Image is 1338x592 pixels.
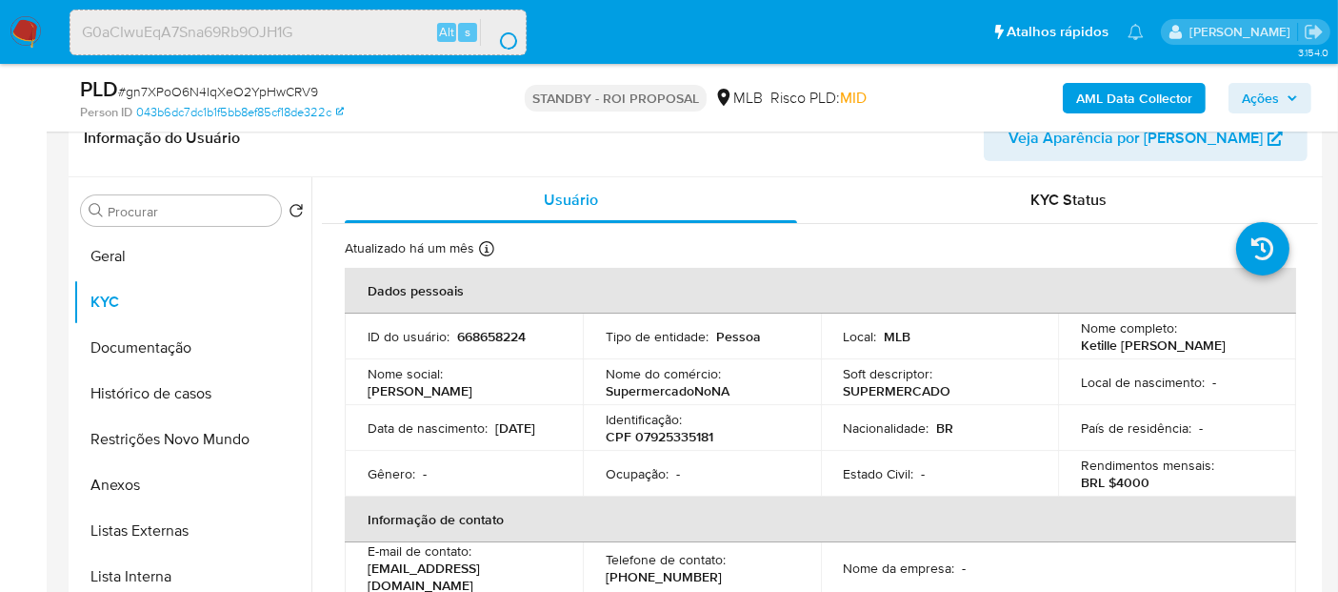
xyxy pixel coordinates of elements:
[676,465,680,482] p: -
[1081,474,1149,491] p: BRL $4000
[984,115,1308,161] button: Veja Aparência por [PERSON_NAME]
[716,328,761,345] p: Pessoa
[73,462,311,508] button: Anexos
[108,203,273,220] input: Procurar
[1242,83,1279,113] span: Ações
[289,203,304,224] button: Retornar ao pedido padrão
[345,239,474,257] p: Atualizado há um mês
[606,428,713,445] p: CPF 07925335181
[73,234,311,279] button: Geral
[368,419,488,437] p: Data de nascimento :
[73,417,311,462] button: Restrições Novo Mundo
[963,560,967,577] p: -
[844,328,877,345] p: Local :
[1228,83,1311,113] button: Ações
[457,328,526,345] p: 668658224
[465,23,470,41] span: s
[345,268,1296,314] th: Dados pessoais
[1081,337,1226,354] p: Ketille [PERSON_NAME]
[70,20,526,45] input: Pesquise usuários ou casos...
[84,129,240,148] h1: Informação do Usuário
[423,465,427,482] p: -
[606,328,709,345] p: Tipo de entidade :
[770,88,867,109] span: Risco PLD:
[1063,83,1206,113] button: AML Data Collector
[495,419,535,437] p: [DATE]
[136,104,344,121] a: 043b6dc7dc1b1f5bb8ef85cf18de322c
[73,279,311,325] button: KYC
[844,419,929,437] p: Nacionalidade :
[840,87,867,109] span: MID
[1031,189,1108,211] span: KYC Status
[844,560,955,577] p: Nome da empresa :
[1081,419,1191,437] p: País de residência :
[89,203,104,218] button: Procurar
[1081,457,1214,474] p: Rendimentos mensais :
[73,325,311,371] button: Documentação
[1081,374,1205,391] p: Local de nascimento :
[345,497,1296,542] th: Informação de contato
[1076,83,1192,113] b: AML Data Collector
[1081,319,1177,337] p: Nome completo :
[922,465,926,482] p: -
[1008,115,1263,161] span: Veja Aparência por [PERSON_NAME]
[525,85,707,112] p: STANDBY - ROI PROPOSAL
[1298,45,1328,60] span: 3.154.0
[937,419,954,437] p: BR
[606,568,722,585] p: [PHONE_NUMBER]
[80,104,132,121] b: Person ID
[714,88,763,109] div: MLB
[368,382,472,399] p: [PERSON_NAME]
[606,551,726,568] p: Telefone de contato :
[1212,374,1216,391] p: -
[80,73,118,104] b: PLD
[368,328,449,345] p: ID do usuário :
[118,82,318,101] span: # gn7XPoO6N4IqXeO2YpHwCRV9
[73,508,311,554] button: Listas Externas
[1199,419,1203,437] p: -
[368,365,443,382] p: Nome social :
[544,189,598,211] span: Usuário
[885,328,911,345] p: MLB
[606,465,669,482] p: Ocupação :
[844,365,933,382] p: Soft descriptor :
[368,542,471,560] p: E-mail de contato :
[439,23,454,41] span: Alt
[844,465,914,482] p: Estado Civil :
[368,465,415,482] p: Gênero :
[606,365,721,382] p: Nome do comércio :
[606,382,729,399] p: SupermercadoNoNA
[844,382,951,399] p: SUPERMERCADO
[480,19,519,46] button: search-icon
[1128,24,1144,40] a: Notificações
[1189,23,1297,41] p: erico.trevizan@mercadopago.com.br
[1007,22,1108,42] span: Atalhos rápidos
[606,411,682,428] p: Identificação :
[73,371,311,417] button: Histórico de casos
[1304,22,1324,42] a: Sair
